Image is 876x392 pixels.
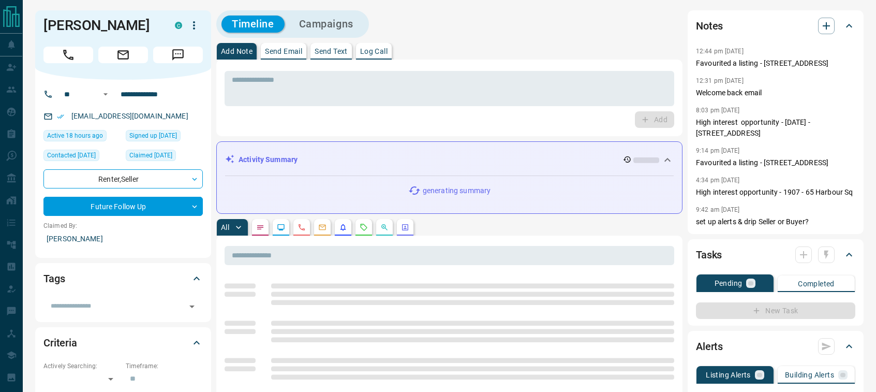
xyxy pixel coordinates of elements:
[43,230,203,248] p: [PERSON_NAME]
[221,16,285,33] button: Timeline
[696,77,744,84] p: 12:31 pm [DATE]
[696,177,740,184] p: 4:34 pm [DATE]
[696,246,722,263] h2: Tasks
[43,150,121,164] div: Mon Aug 25 2025
[225,150,674,169] div: Activity Summary
[715,280,743,287] p: Pending
[315,48,348,55] p: Send Text
[47,150,96,161] span: Contacted [DATE]
[43,17,159,34] h1: [PERSON_NAME]
[153,47,203,63] span: Message
[57,113,64,120] svg: Email Verified
[696,242,855,267] div: Tasks
[43,361,121,371] p: Actively Searching:
[43,270,65,287] h2: Tags
[360,48,388,55] p: Log Call
[185,299,199,314] button: Open
[696,187,855,198] p: High interest opportunity - 1907 - 65 Harbour Sq
[43,330,203,355] div: Criteria
[696,206,740,213] p: 9:42 am [DATE]
[256,223,264,231] svg: Notes
[318,223,326,231] svg: Emails
[43,197,203,216] div: Future Follow Up
[360,223,368,231] svg: Requests
[380,223,389,231] svg: Opportunities
[129,150,172,161] span: Claimed [DATE]
[43,221,203,230] p: Claimed By:
[265,48,302,55] p: Send Email
[277,223,285,231] svg: Lead Browsing Activity
[129,130,177,141] span: Signed up [DATE]
[98,47,148,63] span: Email
[696,216,855,227] p: set up alerts & drip Seller or Buyer?
[175,22,182,29] div: condos.ca
[289,16,364,33] button: Campaigns
[401,223,409,231] svg: Agent Actions
[221,224,229,231] p: All
[696,107,740,114] p: 8:03 pm [DATE]
[696,58,855,69] p: Favourited a listing - [STREET_ADDRESS]
[696,18,723,34] h2: Notes
[696,334,855,359] div: Alerts
[339,223,347,231] svg: Listing Alerts
[43,335,77,351] h2: Criteria
[126,130,203,144] div: Thu Aug 30 2018
[696,157,855,168] p: Favourited a listing - [STREET_ADDRESS]
[785,371,834,379] p: Building Alerts
[696,117,855,139] p: High interest opportunity - [DATE] - [STREET_ADDRESS]
[696,13,855,38] div: Notes
[43,47,93,63] span: Call
[43,130,121,144] div: Sun Sep 14 2025
[43,169,203,188] div: Renter , Seller
[221,48,253,55] p: Add Note
[239,154,298,165] p: Activity Summary
[298,223,306,231] svg: Calls
[43,266,203,291] div: Tags
[423,185,491,196] p: generating summary
[696,48,744,55] p: 12:44 pm [DATE]
[696,338,723,355] h2: Alerts
[696,147,740,154] p: 9:14 pm [DATE]
[126,361,203,371] p: Timeframe:
[798,280,835,287] p: Completed
[126,150,203,164] div: Thu Aug 30 2018
[706,371,751,379] p: Listing Alerts
[71,112,188,120] a: [EMAIL_ADDRESS][DOMAIN_NAME]
[99,88,112,100] button: Open
[696,88,855,98] p: Welcome back email
[47,130,103,141] span: Active 18 hours ago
